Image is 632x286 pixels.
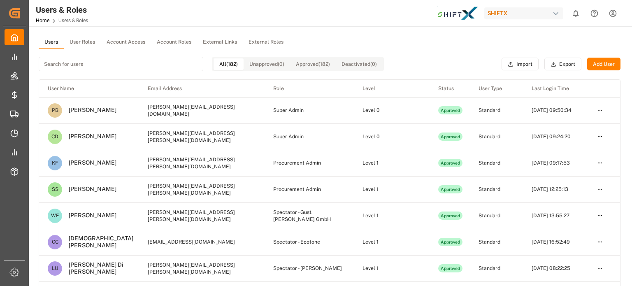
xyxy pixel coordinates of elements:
[354,97,430,123] td: Level 0
[139,123,265,150] td: [PERSON_NAME][EMAIL_ADDRESS][PERSON_NAME][DOMAIN_NAME]
[265,97,354,123] td: Super Admin
[39,80,139,97] th: User Name
[265,150,354,176] td: Procurement Admin
[438,238,463,246] div: Approved
[62,261,133,276] div: [PERSON_NAME] Di [PERSON_NAME]
[62,133,116,140] div: [PERSON_NAME]
[336,58,383,70] button: Deactivated (0)
[437,6,479,21] img: Bildschirmfoto%202024-11-13%20um%2009.31.44.png_1731487080.png
[244,58,290,70] button: Unapproved (0)
[139,150,265,176] td: [PERSON_NAME][EMAIL_ADDRESS][PERSON_NAME][DOMAIN_NAME]
[438,264,463,272] div: Approved
[523,123,588,150] td: [DATE] 09:24:20
[265,123,354,150] td: Super Admin
[523,176,588,202] td: [DATE] 12:25:13
[354,150,430,176] td: Level 1
[62,212,116,219] div: [PERSON_NAME]
[265,176,354,202] td: Procurement Admin
[438,212,463,220] div: Approved
[430,80,470,97] th: Status
[470,229,523,255] td: Standard
[470,255,523,281] td: Standard
[139,202,265,229] td: [PERSON_NAME][EMAIL_ADDRESS][PERSON_NAME][DOMAIN_NAME]
[438,185,463,193] div: Approved
[438,159,463,167] div: Approved
[523,255,588,281] td: [DATE] 08:22:25
[101,36,151,49] button: Account Access
[523,229,588,255] td: [DATE] 16:52:49
[438,133,463,141] div: Approved
[523,202,588,229] td: [DATE] 13:55:27
[470,97,523,123] td: Standard
[470,123,523,150] td: Standard
[354,176,430,202] td: Level 1
[139,97,265,123] td: [PERSON_NAME][EMAIL_ADDRESS][DOMAIN_NAME]
[36,4,88,16] div: Users & Roles
[139,176,265,202] td: [PERSON_NAME][EMAIL_ADDRESS][PERSON_NAME][DOMAIN_NAME]
[39,57,203,71] input: Search for users
[243,36,289,49] button: External Roles
[265,202,354,229] td: Spectator - Gust. [PERSON_NAME] GmbH
[587,58,620,71] button: Add User
[64,36,101,49] button: User Roles
[523,150,588,176] td: [DATE] 09:17:53
[39,36,64,49] button: Users
[470,150,523,176] td: Standard
[354,202,430,229] td: Level 1
[290,58,336,70] button: Approved (182)
[354,80,430,97] th: Level
[62,235,133,249] div: [DEMOGRAPHIC_DATA][PERSON_NAME]
[438,106,463,114] div: Approved
[197,36,243,49] button: External Links
[139,80,265,97] th: Email Address
[62,107,116,114] div: [PERSON_NAME]
[567,4,585,23] button: show 0 new notifications
[214,58,244,70] button: All (182)
[265,255,354,281] td: Spectator - [PERSON_NAME]
[139,229,265,255] td: [EMAIL_ADDRESS][DOMAIN_NAME]
[265,229,354,255] td: Spectator - Ecotone
[484,5,567,21] button: SHIFTX
[585,4,604,23] button: Help Center
[523,97,588,123] td: [DATE] 09:50:34
[470,202,523,229] td: Standard
[523,80,588,97] th: Last Login Time
[354,229,430,255] td: Level 1
[484,7,563,19] div: SHIFTX
[470,80,523,97] th: User Type
[265,80,354,97] th: Role
[151,36,197,49] button: Account Roles
[36,18,49,23] a: Home
[544,58,581,71] button: Export
[354,123,430,150] td: Level 0
[502,58,539,71] button: Import
[139,255,265,281] td: [PERSON_NAME][EMAIL_ADDRESS][PERSON_NAME][DOMAIN_NAME]
[62,186,116,193] div: [PERSON_NAME]
[62,159,116,167] div: [PERSON_NAME]
[354,255,430,281] td: Level 1
[470,176,523,202] td: Standard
